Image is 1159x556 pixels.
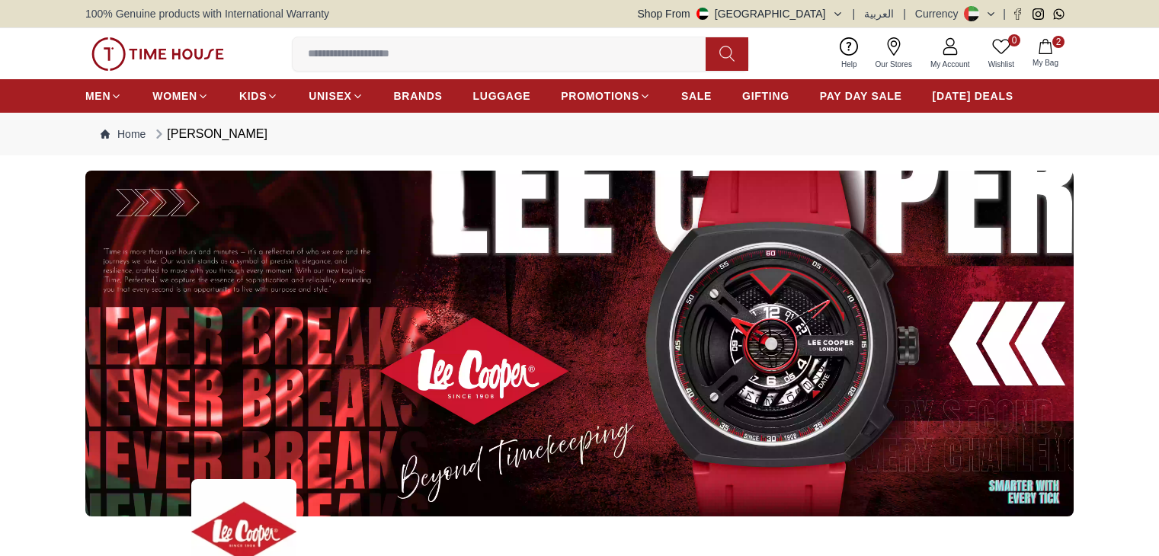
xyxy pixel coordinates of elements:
div: Currency [915,6,965,21]
span: BRANDS [394,88,443,104]
a: KIDS [239,82,278,110]
span: | [853,6,856,21]
a: WOMEN [152,82,209,110]
span: 0 [1008,34,1020,46]
a: 0Wishlist [979,34,1023,73]
span: Wishlist [982,59,1020,70]
span: SALE [681,88,712,104]
img: ... [91,37,224,71]
a: Whatsapp [1053,8,1065,20]
span: GIFTING [742,88,789,104]
span: MEN [85,88,110,104]
span: 100% Genuine products with International Warranty [85,6,329,21]
a: UNISEX [309,82,363,110]
span: My Account [924,59,976,70]
span: [DATE] DEALS [933,88,1013,104]
span: KIDS [239,88,267,104]
button: Shop From[GEOGRAPHIC_DATA] [638,6,844,21]
a: BRANDS [394,82,443,110]
a: Help [832,34,866,73]
a: Our Stores [866,34,921,73]
img: ... [85,171,1074,516]
a: LUGGAGE [473,82,531,110]
a: SALE [681,82,712,110]
a: MEN [85,82,122,110]
a: Home [101,126,146,142]
span: | [903,6,906,21]
button: العربية [864,6,894,21]
span: PROMOTIONS [561,88,639,104]
span: WOMEN [152,88,197,104]
a: GIFTING [742,82,789,110]
span: LUGGAGE [473,88,531,104]
img: United Arab Emirates [696,8,709,20]
span: Our Stores [869,59,918,70]
button: 2My Bag [1023,36,1068,72]
a: Facebook [1012,8,1023,20]
a: Instagram [1033,8,1044,20]
a: [DATE] DEALS [933,82,1013,110]
span: 2 [1052,36,1065,48]
span: My Bag [1026,57,1065,69]
div: [PERSON_NAME] [152,125,267,143]
a: PAY DAY SALE [820,82,902,110]
span: UNISEX [309,88,351,104]
span: | [1003,6,1006,21]
a: PROMOTIONS [561,82,651,110]
nav: Breadcrumb [85,113,1074,155]
span: Help [835,59,863,70]
span: PAY DAY SALE [820,88,902,104]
